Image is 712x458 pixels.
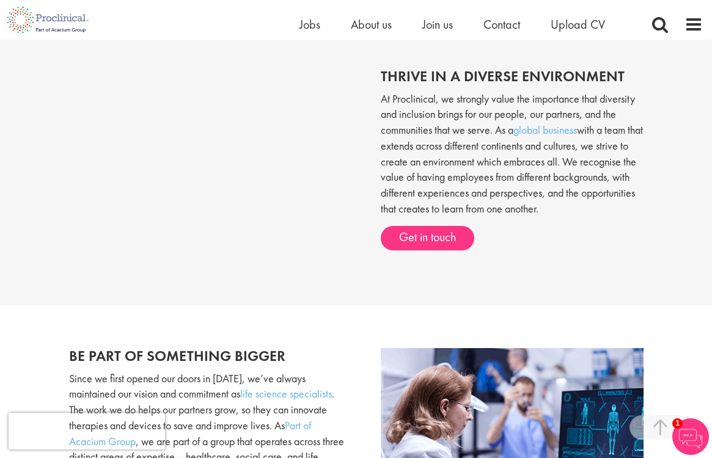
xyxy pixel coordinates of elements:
h2: Be part of something bigger [69,348,347,364]
iframe: YouTube video player [69,56,411,249]
a: Part of Acacium Group [69,418,311,448]
iframe: reCAPTCHA [9,413,165,449]
a: Jobs [299,16,320,32]
a: Contact [483,16,520,32]
a: About us [351,16,392,32]
a: life science specialists [240,387,332,401]
img: Chatbot [672,418,709,455]
a: global business [513,123,577,137]
span: 1 [672,418,683,429]
h2: thrive in a diverse environment [381,68,644,84]
a: Get in touch [381,226,474,250]
a: Join us [422,16,453,32]
p: At Proclinical, we strongly value the importance that diversity and inclusion brings for our peop... [381,91,644,217]
a: Upload CV [551,16,605,32]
